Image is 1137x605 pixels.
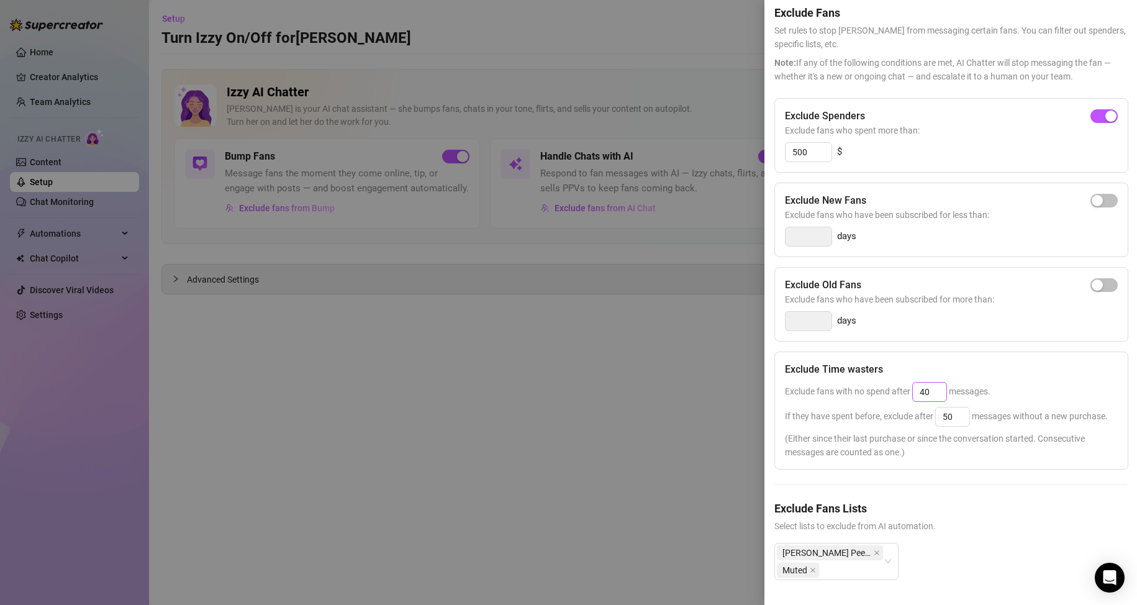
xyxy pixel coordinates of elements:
[874,550,880,556] span: close
[785,278,861,293] h5: Exclude Old Fans
[837,145,842,160] span: $
[785,193,866,208] h5: Exclude New Fans
[782,563,807,577] span: Muted
[777,545,883,560] span: Ryan's Peeps
[785,362,883,377] h5: Exclude Time wasters
[837,229,856,244] span: days
[774,24,1127,51] span: Set rules to stop [PERSON_NAME] from messaging certain fans. You can filter out spenders, specifi...
[777,563,819,578] span: Muted
[785,411,1108,421] span: If they have spent before, exclude after messages without a new purchase.
[774,58,796,68] span: Note:
[774,56,1127,83] span: If any of the following conditions are met, AI Chatter will stop messaging the fan — whether it's...
[774,4,1127,21] h5: Exclude Fans
[785,109,865,124] h5: Exclude Spenders
[810,567,816,573] span: close
[837,314,856,329] span: days
[785,432,1118,459] span: (Either since their last purchase or since the conversation started. Consecutive messages are cou...
[785,293,1118,306] span: Exclude fans who have been subscribed for more than:
[785,208,1118,222] span: Exclude fans who have been subscribed for less than:
[774,519,1127,533] span: Select lists to exclude from AI automation.
[785,386,990,396] span: Exclude fans with no spend after messages.
[1095,563,1125,593] div: Open Intercom Messenger
[774,500,1127,517] h5: Exclude Fans Lists
[785,124,1118,137] span: Exclude fans who spent more than:
[782,546,871,560] span: [PERSON_NAME] Peeps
